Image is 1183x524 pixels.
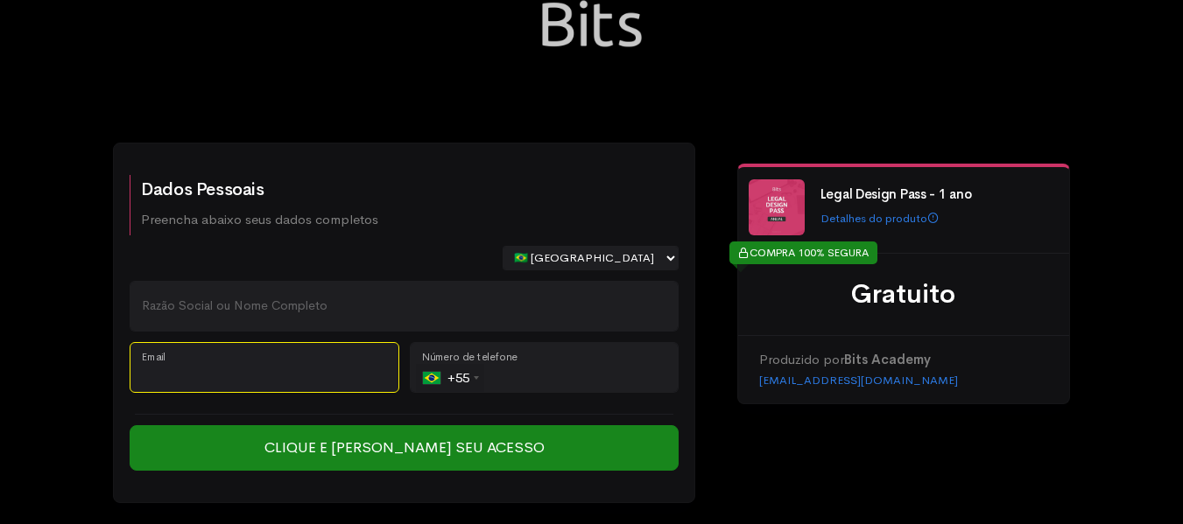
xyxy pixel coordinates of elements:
[204,103,281,115] div: Palavras-chave
[423,364,484,392] div: +55
[28,28,42,42] img: logo_orange.svg
[416,364,484,392] div: Brazil (Brasil): +55
[820,211,939,226] a: Detalhes do produto
[49,28,86,42] div: v 4.0.25
[820,187,1053,202] h4: Legal Design Pass - 1 ano
[130,342,399,393] input: Email
[141,180,378,199] h2: Dados Pessoais
[759,275,1048,314] div: Gratuito
[46,45,250,59] div: [PERSON_NAME]: [DOMAIN_NAME]
[759,373,958,388] a: [EMAIL_ADDRESS][DOMAIN_NAME]
[185,101,199,115] img: tab_keywords_by_traffic_grey.svg
[141,210,378,230] p: Preencha abaixo seus dados completos
[130,281,679,332] input: Nome Completo
[130,425,679,471] input: Clique e [PERSON_NAME] seu Acesso
[28,45,42,59] img: website_grey.svg
[759,350,1048,370] p: Produzido por
[729,241,877,264] div: COMPRA 100% SEGURA
[73,101,87,115] img: tab_domain_overview_orange.svg
[749,179,805,235] img: LEGAL%20DESIGN_Ementa%20Banco%20Semear%20(600%C2%A0%C3%97%C2%A0600%C2%A0px)%20(1).png
[92,103,134,115] div: Domínio
[844,351,931,367] strong: Bits Academy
